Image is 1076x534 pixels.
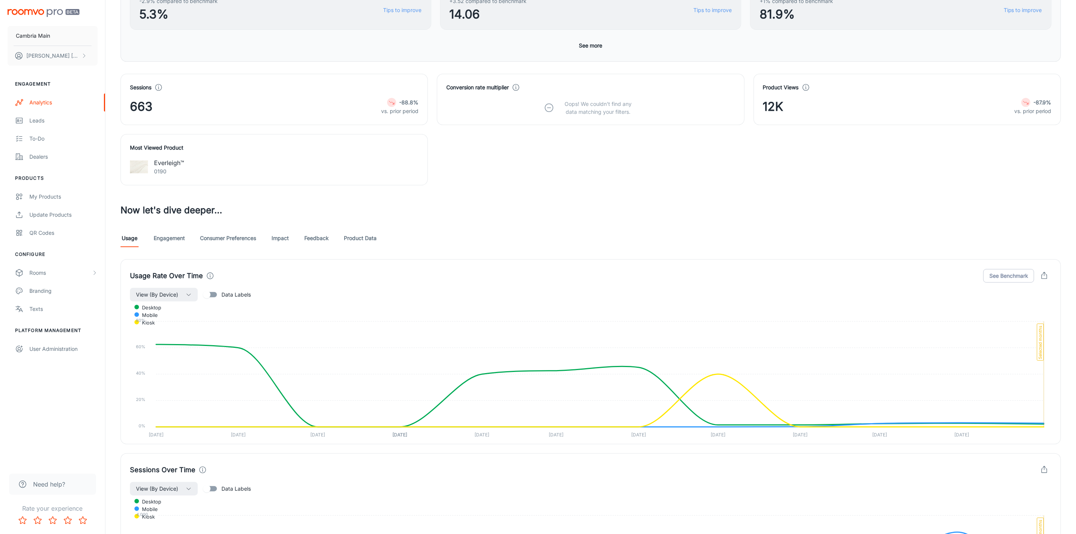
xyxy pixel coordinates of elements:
[304,229,329,247] a: Feedback
[130,98,153,116] span: 663
[29,98,98,107] div: Analytics
[29,345,98,353] div: User Administration
[6,504,99,513] p: Rate your experience
[136,312,158,318] span: mobile
[130,482,198,496] button: View (By Device)
[16,32,50,40] p: Cambria Main
[136,370,146,376] tspan: 40%
[121,204,1061,217] h3: Now let's dive deeper...
[121,229,139,247] a: Usage
[139,5,218,23] span: 5.3%
[154,158,184,167] p: Everleigh™
[983,269,1034,283] button: See Benchmark
[8,9,79,17] img: Roomvo PRO Beta
[549,432,564,438] tspan: [DATE]
[136,506,158,513] span: mobile
[1014,107,1052,115] p: vs. prior period
[576,39,606,52] button: See more
[399,99,418,106] strong: -88.8%
[130,83,151,92] h4: Sessions
[136,304,161,311] span: desktop
[475,432,490,438] tspan: [DATE]
[450,5,527,23] span: 14.06
[693,6,732,14] a: Tips to improve
[29,153,98,161] div: Dealers
[75,513,90,528] button: Rate 5 star
[136,290,178,299] span: View (By Device)
[136,344,146,349] tspan: 60%
[763,98,784,116] span: 12K
[136,512,148,517] tspan: 4,000
[392,432,407,438] tspan: [DATE]
[130,144,418,152] h4: Most Viewed Product
[221,291,251,299] span: Data Labels
[154,167,184,176] p: 0190
[136,318,146,323] tspan: 80%
[29,305,98,313] div: Texts
[45,513,60,528] button: Rate 3 star
[26,52,79,60] p: [PERSON_NAME] [PERSON_NAME]
[149,432,163,438] tspan: [DATE]
[1033,99,1052,106] strong: -87.9%
[29,193,98,201] div: My Products
[15,513,30,528] button: Rate 1 star
[130,465,195,475] h4: Sessions Over Time
[310,432,325,438] tspan: [DATE]
[793,432,807,438] tspan: [DATE]
[954,432,969,438] tspan: [DATE]
[130,288,198,301] button: View (By Device)
[631,432,646,438] tspan: [DATE]
[33,480,65,489] span: Need help?
[872,432,887,438] tspan: [DATE]
[139,423,146,428] tspan: 0%
[29,135,98,143] div: To-do
[271,229,289,247] a: Impact
[221,485,251,493] span: Data Labels
[381,107,418,115] p: vs. prior period
[136,484,178,493] span: View (By Device)
[200,229,256,247] a: Consumer Preferences
[30,513,45,528] button: Rate 2 star
[29,229,98,237] div: QR Codes
[60,513,75,528] button: Rate 4 star
[8,26,98,46] button: Cambria Main
[29,211,98,219] div: Update Products
[130,158,148,176] img: Everleigh™
[136,397,146,402] tspan: 20%
[136,498,161,505] span: desktop
[29,269,92,277] div: Rooms
[231,432,246,438] tspan: [DATE]
[383,6,422,14] a: Tips to improve
[344,229,377,247] a: Product Data
[711,432,725,438] tspan: [DATE]
[130,271,203,281] h4: Usage Rate Over Time
[559,100,637,116] p: Oops! We couldn’t find any data matching your filters.
[154,229,185,247] a: Engagement
[763,83,799,92] h4: Product Views
[29,116,98,125] div: Leads
[760,5,833,23] span: 81.9%
[446,83,509,92] h4: Conversion rate multiplier
[29,287,98,295] div: Branding
[1004,6,1042,14] a: Tips to improve
[8,46,98,66] button: [PERSON_NAME] [PERSON_NAME]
